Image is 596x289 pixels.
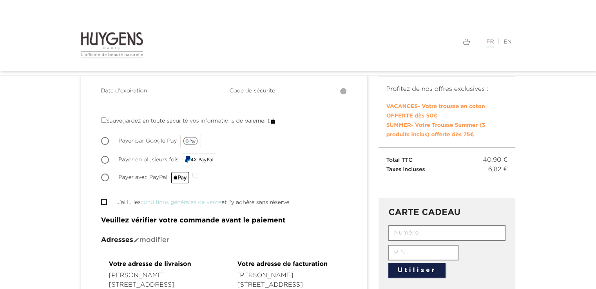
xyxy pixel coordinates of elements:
iframe: paypal_card_expiry_field [101,95,218,114]
span: Payer avec PayPal [118,175,189,180]
label: Sauvegardez en toute sécurité vos informations de paiement [101,117,276,125]
input: Sauvegardez en toute sécurité vos informations de paiementlock [101,117,106,123]
span: SUMMER [386,123,411,128]
h3: CARTE CADEAU [388,208,505,217]
span: Modifier [133,237,169,244]
iframe: PayPal Message 1 [386,174,508,187]
a: conditions générales de vente [141,200,221,205]
iframe: paypal_card_cvv_field [230,96,346,114]
div: i [340,88,346,94]
span: - Votre Trousse Summer (3 produits inclus) offerte dès 75€ [386,123,485,137]
span: - Votre trousse en coton OFFERTE dès 50€ [386,104,485,119]
img: Huygens logo [81,31,144,59]
p: Profitez de nos offres exclusives : [379,77,516,94]
h4: Adresses [101,237,346,244]
span: Taxes incluses [386,167,425,172]
span: 6,82 € [488,165,508,174]
button: Utiliser [388,263,446,278]
input: Numéro [388,225,505,241]
span: 4X PayPal [191,157,214,163]
label: Date d'expiration [101,83,147,95]
span: 40,90 € [483,155,507,165]
h4: Veuillez vérifier votre commande avant le paiement [101,217,346,225]
span: VACANCES [386,104,418,109]
img: lock [270,118,276,124]
img: google_pay [183,137,198,145]
i: mode_edit [133,237,139,243]
label: J'ai lu les et j'y adhère sans réserve. [117,199,291,207]
label: Code de sécurité [230,83,275,96]
h4: Votre adresse de livraison [109,261,210,268]
span: Total TTC [386,157,413,163]
div: | [304,37,516,47]
span: Payer en plusieurs fois [118,157,178,163]
h4: Votre adresse de facturation [237,261,339,268]
span: Payer par Google Pay [118,138,177,144]
input: PIN [388,245,458,260]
